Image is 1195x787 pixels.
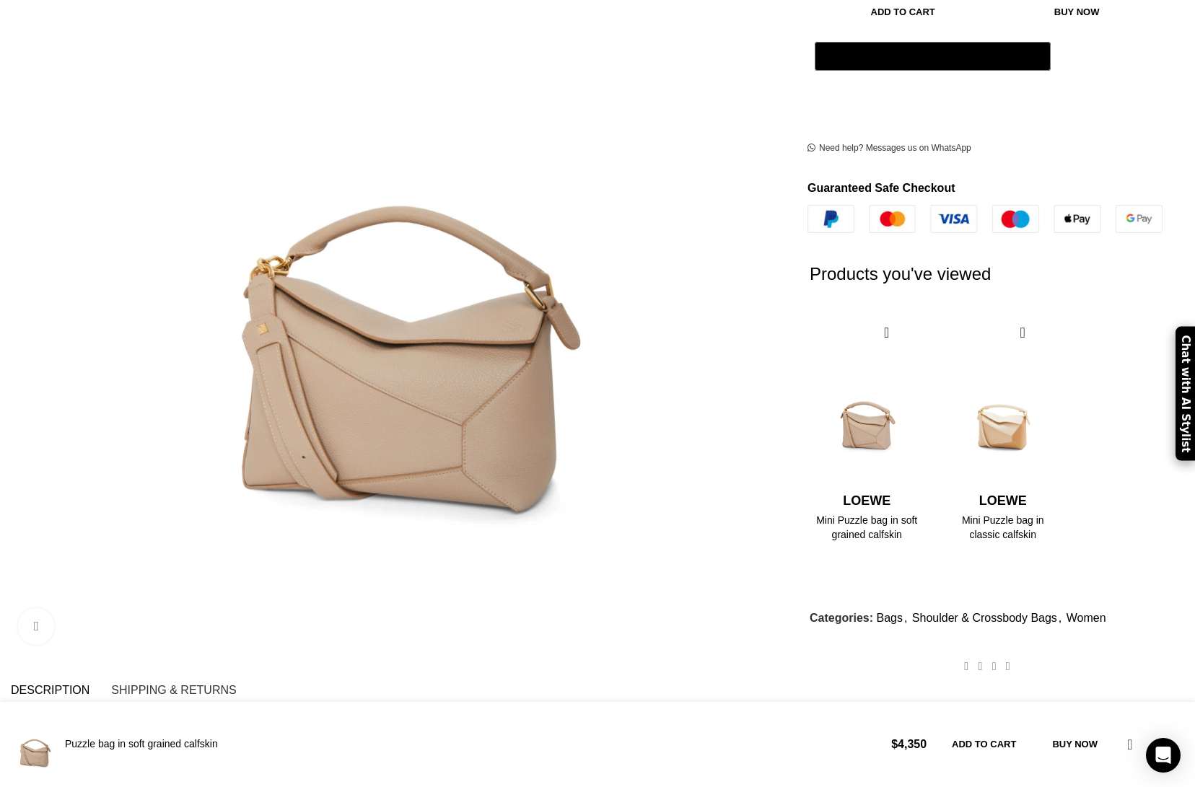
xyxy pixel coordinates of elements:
a: Facebook social link [960,656,973,677]
a: Women [1067,612,1106,624]
div: 1 / 2 [810,315,924,562]
span: , [904,609,907,628]
a: LOEWE Mini Puzzle bag in classic calfskin $2979.00 [945,488,1060,562]
h4: Mini Puzzle bag in classic calfskin [945,514,1060,542]
iframe: Secure express checkout frame [812,79,1054,113]
span: $ [891,738,898,750]
h4: Puzzle bag in soft grained calfskin [65,737,880,752]
button: Add to cart [937,729,1030,760]
strong: Guaranteed Safe Checkout [807,182,955,194]
a: Bags [876,612,902,624]
span: Description [11,685,89,696]
a: Pinterest social link [987,656,1001,677]
button: Buy now [1038,729,1112,760]
a: Quick view [1014,323,1032,341]
span: Shipping & Returns [111,685,236,696]
h4: LOEWE [810,492,924,510]
bdi: 4,350 [891,738,927,750]
span: , [1059,609,1062,628]
img: LOEWE puzzle bag [11,709,58,780]
img: LOEWE-Mini-Puzzle-bag-in-classic-calfskin-10-scaled.jpg [945,315,1060,488]
button: Pay with GPay [815,42,1051,71]
a: Quick view [877,323,896,341]
a: LOEWE Mini Puzzle bag in soft grained calfskin $2860.00 [810,488,924,562]
a: Shoulder & Crossbody Bags [912,612,1057,624]
img: guaranteed-safe-checkout-bordered.j [807,205,1163,233]
span: $2979.00 [981,547,1024,559]
a: Need help? Messages us on WhatsApp [807,143,971,154]
div: Open Intercom Messenger [1146,738,1181,773]
div: 2 / 2 [945,315,1060,562]
span: Categories: [810,612,873,624]
h4: LOEWE [945,492,1060,510]
a: WhatsApp social link [1001,656,1015,677]
h4: Mini Puzzle bag in soft grained calfskin [810,514,924,542]
span: $2860.00 [846,547,888,559]
img: LOEWE-Mini-Puzzle-bag-in-soft-grained-calfskin-1-scaled.jpg [810,315,924,488]
h2: Products you've viewed [810,233,1165,315]
a: X social link [973,656,987,677]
